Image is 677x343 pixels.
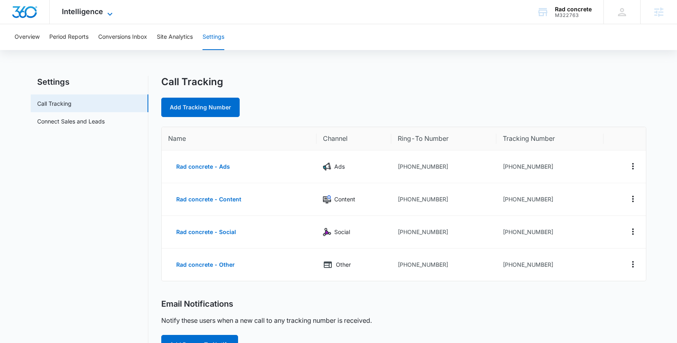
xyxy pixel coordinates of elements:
[168,190,249,209] button: Rad concrete - Content
[62,7,103,16] span: Intelligence
[161,299,233,309] h2: Email Notifications
[168,222,244,242] button: Rad concrete - Social
[37,99,72,108] a: Call Tracking
[496,183,603,216] td: [PHONE_NUMBER]
[334,228,350,236] p: Social
[496,216,603,249] td: [PHONE_NUMBER]
[323,228,331,236] img: Social
[15,24,40,50] button: Overview
[626,160,639,173] button: Actions
[496,127,603,151] th: Tracking Number
[336,260,351,269] p: Other
[496,249,603,281] td: [PHONE_NUMBER]
[626,258,639,271] button: Actions
[316,127,391,151] th: Channel
[161,98,240,117] a: Add Tracking Number
[161,76,223,88] h1: Call Tracking
[168,255,243,274] button: Rad concrete - Other
[323,195,331,203] img: Content
[626,225,639,238] button: Actions
[391,183,496,216] td: [PHONE_NUMBER]
[391,151,496,183] td: [PHONE_NUMBER]
[334,195,355,204] p: Content
[391,249,496,281] td: [PHONE_NUMBER]
[202,24,224,50] button: Settings
[162,127,316,151] th: Name
[391,216,496,249] td: [PHONE_NUMBER]
[626,192,639,205] button: Actions
[323,163,331,171] img: Ads
[496,151,603,183] td: [PHONE_NUMBER]
[334,162,345,171] p: Ads
[555,13,592,18] div: account id
[168,157,238,176] button: Rad concrete - Ads
[49,24,89,50] button: Period Reports
[555,6,592,13] div: account name
[37,117,105,125] a: Connect Sales and Leads
[31,76,148,88] h2: Settings
[157,24,193,50] button: Site Analytics
[391,127,496,151] th: Ring-To Number
[98,24,147,50] button: Conversions Inbox
[161,316,372,325] p: Notify these users when a new call to any tracking number is received.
